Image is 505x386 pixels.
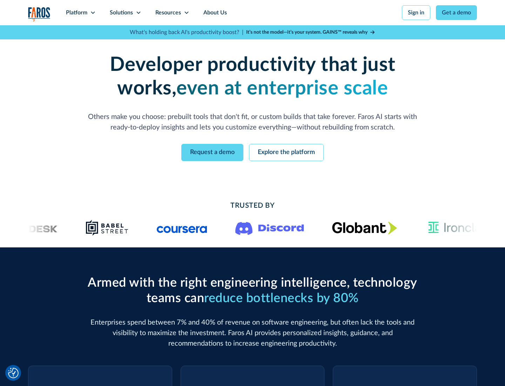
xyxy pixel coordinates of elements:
strong: even at enterprise scale [176,79,388,98]
p: Others make you choose: prebuilt tools that don't fit, or custom builds that take forever. Faros ... [84,112,421,133]
a: Sign in [402,5,430,20]
span: reduce bottlenecks by 80% [204,292,359,305]
h2: Armed with the right engineering intelligence, technology teams can [84,275,421,306]
button: Cookie Settings [8,368,19,378]
img: Logo of the communication platform Discord. [235,220,304,235]
img: Globant's logo [332,221,397,234]
img: Logo of the analytics and reporting company Faros. [28,7,50,21]
img: Babel Street logo png [86,219,129,236]
a: It’s not the model—it’s your system. GAINS™ reveals why [246,29,375,36]
a: home [28,7,50,21]
div: Resources [155,8,181,17]
a: Explore the platform [249,144,324,161]
img: Logo of the online learning platform Coursera. [157,222,207,233]
div: Solutions [110,8,133,17]
p: Enterprises spend between 7% and 40% of revenue on software engineering, but often lack the tools... [84,317,421,349]
h2: Trusted By [84,200,421,211]
a: Get a demo [436,5,477,20]
p: What's holding back AI's productivity boost? | [130,28,243,36]
strong: It’s not the model—it’s your system. GAINS™ reveals why [246,30,368,35]
a: Request a demo [181,144,243,161]
strong: Developer productivity that just works, [110,55,396,98]
div: Platform [66,8,87,17]
img: Revisit consent button [8,368,19,378]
